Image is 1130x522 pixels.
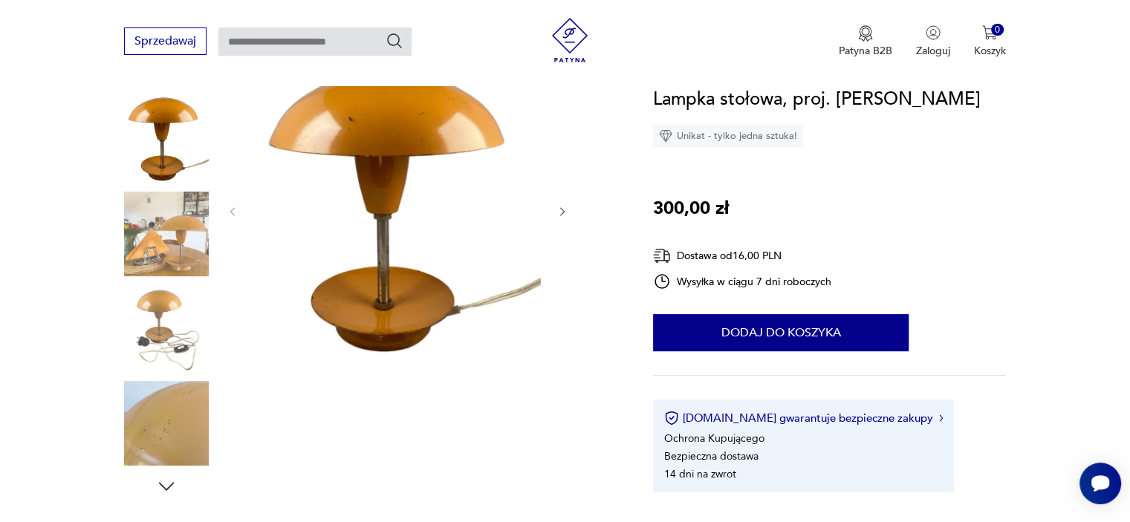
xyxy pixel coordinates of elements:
a: Ikona medaluPatyna B2B [839,25,892,58]
img: Zdjęcie produktu Lampka stołowa, proj. A.Gałecki [124,381,209,466]
li: Bezpieczna dostawa [664,449,759,463]
img: Ikona diamentu [659,129,672,143]
img: Ikonka użytkownika [926,25,941,40]
p: 300,00 zł [653,195,729,223]
p: Zaloguj [916,44,950,58]
button: Patyna B2B [839,25,892,58]
button: [DOMAIN_NAME] gwarantuje bezpieczne zakupy [664,411,943,425]
img: Ikona certyfikatu [664,411,679,425]
img: Zdjęcie produktu Lampka stołowa, proj. A.Gałecki [124,286,209,371]
li: 14 dni na zwrot [664,467,736,481]
button: Szukaj [386,32,403,50]
img: Ikona koszyka [982,25,997,40]
button: 0Koszyk [974,25,1006,58]
iframe: Smartsupp widget button [1079,463,1121,504]
button: Dodaj do koszyka [653,314,909,351]
h1: Lampka stołowa, proj. [PERSON_NAME] [653,85,981,114]
img: Zdjęcie produktu Lampka stołowa, proj. A.Gałecki [254,67,541,353]
p: Patyna B2B [839,44,892,58]
p: Koszyk [974,44,1006,58]
div: Wysyłka w ciągu 7 dni roboczych [653,273,831,290]
img: Zdjęcie produktu Lampka stołowa, proj. A.Gałecki [124,97,209,181]
li: Ochrona Kupującego [664,431,764,446]
button: Zaloguj [916,25,950,58]
div: Unikat - tylko jedna sztuka! [653,125,803,147]
img: Ikona dostawy [653,247,671,265]
div: Dostawa od 16,00 PLN [653,247,831,265]
a: Sprzedawaj [124,37,207,48]
div: 0 [991,24,1004,36]
img: Ikona medalu [858,25,873,42]
img: Ikona strzałki w prawo [939,414,944,422]
img: Zdjęcie produktu Lampka stołowa, proj. A.Gałecki [124,192,209,276]
img: Patyna - sklep z meblami i dekoracjami vintage [548,18,592,62]
button: Sprzedawaj [124,27,207,55]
